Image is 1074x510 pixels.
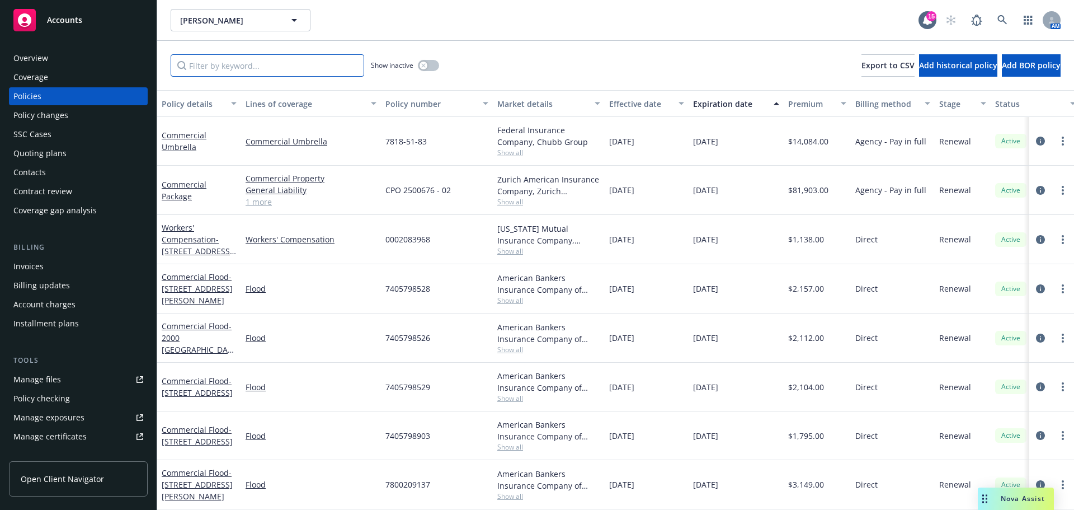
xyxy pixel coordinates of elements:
span: [DATE] [609,332,634,344]
span: Renewal [939,381,971,393]
span: [DATE] [693,135,718,147]
a: circleInformation [1034,282,1047,296]
span: Active [1000,333,1022,343]
div: Contract review [13,183,72,200]
div: Manage certificates [13,428,87,446]
div: Zurich American Insurance Company, Zurich Insurance Group [497,174,600,197]
span: Show all [497,246,600,256]
a: Flood [246,332,376,344]
div: Billing method [855,98,918,110]
span: Active [1000,382,1022,392]
div: Billing [9,242,148,253]
div: Policy checking [13,390,70,408]
div: Status [995,98,1063,110]
div: Market details [497,98,588,110]
span: Direct [855,283,878,294]
span: 7405798528 [385,283,430,294]
span: Accounts [47,16,82,25]
span: [DATE] [693,233,718,245]
span: Active [1000,136,1022,146]
a: Manage certificates [9,428,148,446]
a: circleInformation [1034,233,1047,246]
div: Policy details [162,98,224,110]
a: Workers' Compensation [246,233,376,245]
span: [DATE] [609,233,634,245]
a: more [1056,282,1070,296]
a: Start snowing [940,9,962,31]
a: circleInformation [1034,184,1047,197]
span: Renewal [939,283,971,294]
span: 7405798529 [385,381,430,393]
button: Nova Assist [978,488,1054,510]
span: Direct [855,233,878,245]
a: Workers' Compensation [162,222,233,280]
a: Policy changes [9,106,148,124]
span: 7800209137 [385,479,430,490]
a: more [1056,429,1070,442]
span: Renewal [939,479,971,490]
div: Quoting plans [13,144,67,162]
span: Open Client Navigator [21,473,104,485]
a: more [1056,380,1070,394]
button: Add historical policy [919,54,997,77]
a: circleInformation [1034,478,1047,492]
div: Billing updates [13,277,70,294]
input: Filter by keyword... [171,54,364,77]
div: Stage [939,98,974,110]
a: Contract review [9,183,148,200]
a: Commercial Property [246,172,376,184]
a: Policy checking [9,390,148,408]
button: Expiration date [689,90,784,117]
button: Billing method [851,90,935,117]
span: Show all [497,492,600,501]
div: American Bankers Insurance Company of [US_STATE], Assurant [497,321,600,345]
a: Commercial Umbrella [162,130,206,152]
span: - [STREET_ADDRESS][PERSON_NAME] [162,467,233,502]
button: Policy details [157,90,241,117]
div: Invoices [13,258,44,275]
div: Manage claims [13,447,70,465]
div: American Bankers Insurance Company of [US_STATE], Assurant [497,370,600,394]
span: [DATE] [609,283,634,294]
span: 7405798526 [385,332,430,344]
span: Active [1000,431,1022,441]
span: Direct [855,381,878,393]
span: 0002083968 [385,233,430,245]
div: Lines of coverage [246,98,364,110]
span: Renewal [939,135,971,147]
span: [DATE] [693,283,718,294]
a: Invoices [9,258,148,275]
a: Commercial Flood [162,321,232,367]
div: Coverage gap analysis [13,202,97,219]
span: Show all [497,148,600,157]
div: Contacts [13,163,46,181]
a: Flood [246,283,376,294]
a: Coverage [9,68,148,86]
a: 1 more [246,196,376,208]
span: [DATE] [609,381,634,393]
button: Market details [493,90,605,117]
a: Coverage gap analysis [9,202,148,219]
span: Show all [497,197,600,207]
a: Billing updates [9,277,148,294]
span: Direct [855,332,878,344]
div: Manage files [13,371,61,389]
span: $14,084.00 [788,135,828,147]
a: Manage exposures [9,409,148,427]
span: $1,795.00 [788,430,824,442]
div: Effective date [609,98,672,110]
span: $81,903.00 [788,184,828,196]
span: Active [1000,185,1022,195]
div: Drag to move [978,488,992,510]
span: Direct [855,479,878,490]
span: 7405798903 [385,430,430,442]
span: Agency - Pay in full [855,184,926,196]
span: Active [1000,480,1022,490]
div: [US_STATE] Mutual Insurance Company, [US_STATE] Mutual Workers' Compensation Insurance [497,223,600,246]
a: Installment plans [9,315,148,333]
span: Renewal [939,430,971,442]
span: Agency - Pay in full [855,135,926,147]
div: Expiration date [693,98,767,110]
span: [DATE] [693,332,718,344]
span: Renewal [939,332,971,344]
